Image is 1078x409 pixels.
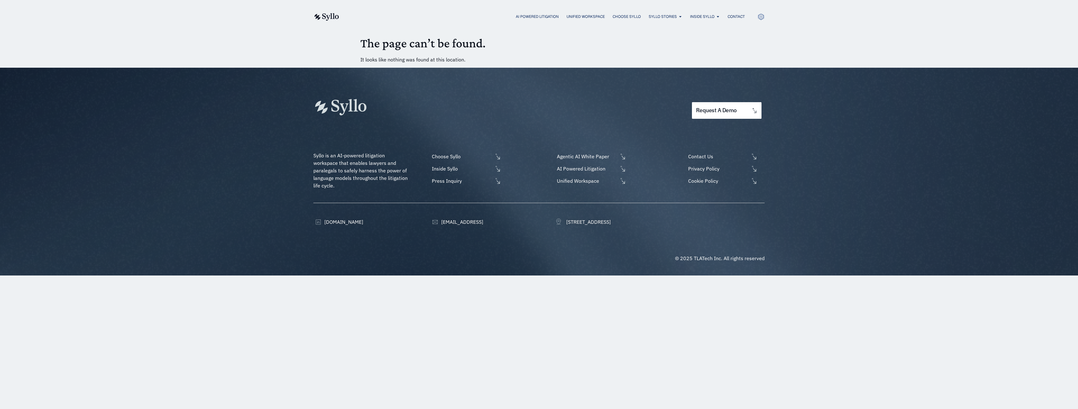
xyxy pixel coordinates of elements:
span: © 2025 TLATech Inc. All rights reserved [675,255,765,261]
a: Unified Workspace [555,177,626,185]
span: Syllo is an AI-powered litigation workspace that enables lawyers and paralegals to safely harness... [313,152,409,189]
span: [DOMAIN_NAME] [323,218,363,226]
span: AI Powered Litigation [555,165,618,172]
img: syllo [313,13,339,21]
span: Unified Workspace [555,177,618,185]
a: Inside Syllo [690,14,714,19]
span: Agentic AI White Paper [555,153,618,160]
span: Choose Syllo [430,153,493,160]
p: It looks like nothing was found at this location. [360,56,718,63]
a: Choose Syllo [430,153,501,160]
a: Choose Syllo [613,14,641,19]
span: Press Inquiry [430,177,493,185]
a: [STREET_ADDRESS] [555,218,611,226]
a: Inside Syllo [430,165,501,172]
span: Inside Syllo [430,165,493,172]
a: Unified Workspace [567,14,605,19]
a: Cookie Policy [687,177,765,185]
span: [EMAIL_ADDRESS] [440,218,483,226]
a: Contact [728,14,745,19]
a: AI Powered Litigation [516,14,559,19]
span: Contact Us [687,153,749,160]
a: Agentic AI White Paper [555,153,626,160]
div: Menu Toggle [352,14,745,20]
span: Cookie Policy [687,177,749,185]
a: [EMAIL_ADDRESS] [430,218,483,226]
a: [DOMAIN_NAME] [313,218,363,226]
a: request a demo [692,102,761,119]
span: [STREET_ADDRESS] [565,218,611,226]
a: Syllo Stories [649,14,677,19]
nav: Menu [352,14,745,20]
span: Privacy Policy [687,165,749,172]
a: AI Powered Litigation [555,165,626,172]
a: Contact Us [687,153,765,160]
a: Privacy Policy [687,165,765,172]
a: Press Inquiry [430,177,501,185]
span: request a demo [696,107,737,113]
h1: The page can’t be found. [360,36,718,51]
